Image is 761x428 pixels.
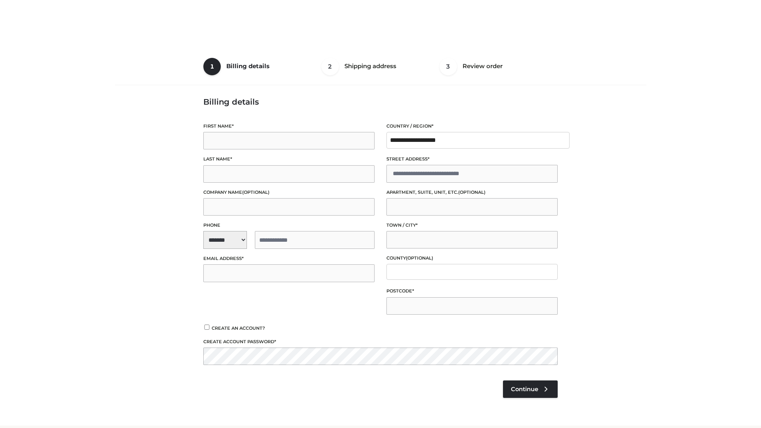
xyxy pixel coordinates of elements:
span: Shipping address [344,62,396,70]
label: Phone [203,222,375,229]
span: 1 [203,58,221,75]
input: Create an account? [203,325,210,330]
span: (optional) [406,255,433,261]
span: Continue [511,386,538,393]
label: Street address [386,155,558,163]
span: Review order [463,62,503,70]
label: Apartment, suite, unit, etc. [386,189,558,196]
label: Company name [203,189,375,196]
label: Postcode [386,287,558,295]
label: First name [203,122,375,130]
span: (optional) [458,189,486,195]
a: Continue [503,380,558,398]
span: 3 [440,58,457,75]
h3: Billing details [203,97,558,107]
span: Billing details [226,62,270,70]
span: Create an account? [212,325,265,331]
label: Town / City [386,222,558,229]
span: (optional) [242,189,270,195]
label: Last name [203,155,375,163]
label: Country / Region [386,122,558,130]
label: Create account password [203,338,558,346]
label: County [386,254,558,262]
label: Email address [203,255,375,262]
span: 2 [321,58,339,75]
